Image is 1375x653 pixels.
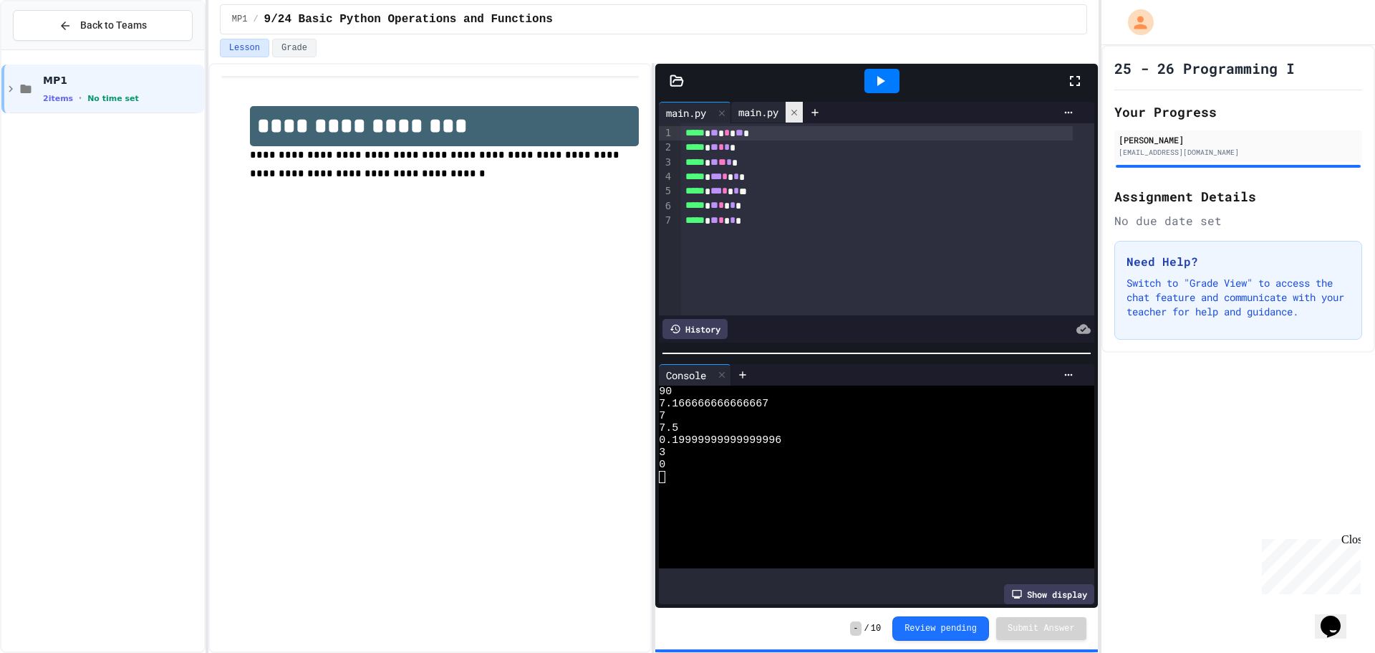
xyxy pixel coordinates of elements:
p: Switch to "Grade View" to access the chat feature and communicate with your teacher for help and ... [1126,276,1350,319]
div: History [662,319,728,339]
button: Grade [272,39,317,57]
span: Back to Teams [80,18,147,33]
button: Submit Answer [996,617,1086,640]
span: / [253,14,258,25]
span: 7 [659,410,665,422]
div: main.py [731,102,804,123]
div: Show display [1004,584,1094,604]
h2: Assignment Details [1114,186,1362,206]
span: 0 [659,459,665,471]
div: 7 [659,214,673,228]
div: [PERSON_NAME] [1119,133,1358,146]
div: main.py [659,105,713,120]
div: 6 [659,199,673,214]
iframe: chat widget [1315,596,1361,639]
button: Back to Teams [13,10,193,41]
div: My Account [1113,6,1157,39]
div: Console [659,364,731,386]
span: 9/24 Basic Python Operations and Functions [264,11,553,28]
div: 5 [659,184,673,199]
span: • [79,92,82,104]
h1: 25 - 26 Programming I [1114,58,1295,78]
div: No due date set [1114,212,1362,229]
span: 7.5 [659,422,678,434]
span: 7.166666666666667 [659,398,768,410]
button: Lesson [220,39,269,57]
span: 3 [659,447,665,459]
h3: Need Help? [1126,253,1350,270]
div: 3 [659,156,673,170]
div: [EMAIL_ADDRESS][DOMAIN_NAME] [1119,147,1358,158]
span: 2 items [43,94,73,103]
div: Chat with us now!Close [6,6,99,91]
div: 2 [659,140,673,155]
span: 0.19999999999999996 [659,434,781,447]
span: MP1 [232,14,248,25]
div: Console [659,368,713,383]
div: 4 [659,170,673,184]
span: - [850,621,861,636]
span: No time set [87,94,139,103]
button: Review pending [892,616,989,641]
iframe: chat widget [1256,533,1361,594]
span: Submit Answer [1008,623,1075,634]
span: 10 [871,623,881,634]
span: MP1 [43,74,201,87]
span: 90 [659,386,672,398]
h2: Your Progress [1114,102,1362,122]
span: / [864,623,869,634]
div: main.py [659,102,731,123]
div: main.py [731,105,786,120]
div: 1 [659,126,673,140]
